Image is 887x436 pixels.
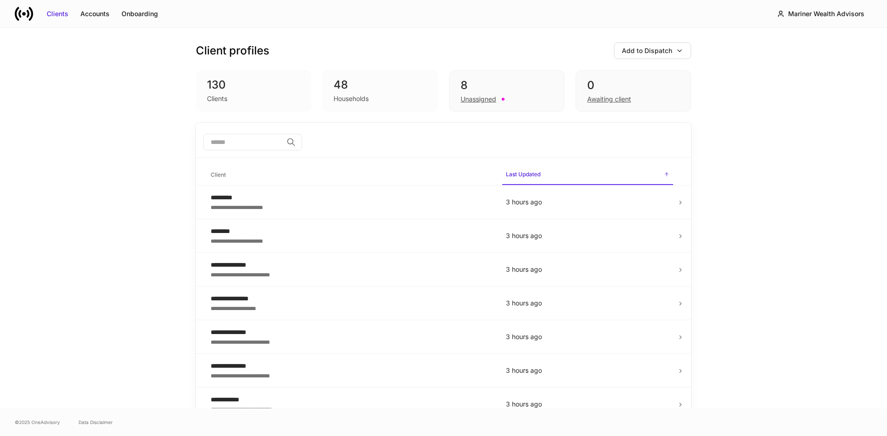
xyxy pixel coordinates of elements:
a: Data Disclaimer [79,418,113,426]
div: 8Unassigned [449,70,565,112]
p: 3 hours ago [506,231,669,240]
p: 3 hours ago [506,265,669,274]
div: 48 [334,78,427,92]
div: Clients [47,9,68,18]
h3: Client profiles [196,43,269,58]
p: 3 hours ago [506,197,669,207]
button: Clients [41,6,74,21]
span: © 2025 OneAdvisory [15,418,60,426]
div: Accounts [80,9,109,18]
button: Add to Dispatch [614,42,691,59]
button: Mariner Wealth Advisors [769,6,872,22]
div: Mariner Wealth Advisors [788,9,864,18]
h6: Client [211,170,226,179]
span: Client [207,166,495,185]
p: 3 hours ago [506,299,669,308]
p: 3 hours ago [506,332,669,341]
div: 8 [461,78,553,93]
p: 3 hours ago [506,366,669,375]
div: Awaiting client [587,95,631,104]
div: Onboarding [122,9,158,18]
div: 0 [587,78,680,93]
div: 130 [207,78,300,92]
div: Add to Dispatch [622,46,672,55]
div: Clients [207,94,227,103]
button: Accounts [74,6,115,21]
p: 3 hours ago [506,400,669,409]
button: Onboarding [115,6,164,21]
div: 0Awaiting client [576,70,691,112]
h6: Last Updated [506,170,541,179]
div: Households [334,94,369,103]
div: Unassigned [461,95,496,104]
span: Last Updated [502,165,673,185]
